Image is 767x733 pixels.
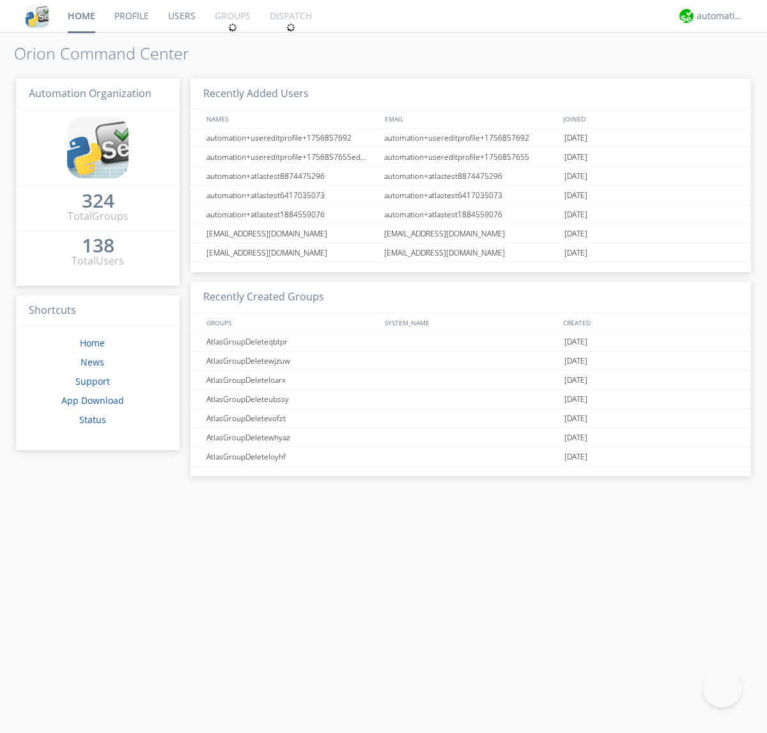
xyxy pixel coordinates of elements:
div: [EMAIL_ADDRESS][DOMAIN_NAME] [381,243,561,262]
div: automation+atlastest8874475296 [381,167,561,185]
div: automation+atlastest6417035073 [381,186,561,204]
div: AtlasGroupDeleteloarx [203,371,380,389]
a: [EMAIL_ADDRESS][DOMAIN_NAME][EMAIL_ADDRESS][DOMAIN_NAME][DATE] [190,243,751,263]
span: [DATE] [564,128,587,148]
div: automation+atlastest6417035073 [203,186,380,204]
a: Status [79,413,106,426]
a: 324 [82,194,114,209]
img: cddb5a64eb264b2086981ab96f4c1ba7 [67,117,128,178]
a: automation+atlastest6417035073automation+atlastest6417035073[DATE] [190,186,751,205]
div: automation+atlas [697,10,745,22]
div: automation+usereditprofile+1756857655 [381,148,561,166]
iframe: Toggle Customer Support [703,669,741,707]
div: GROUPS [203,313,378,332]
span: [DATE] [564,428,587,447]
img: d2d01cd9b4174d08988066c6d424eccd [679,9,693,23]
a: Home [80,337,105,349]
div: AtlasGroupDeletewjzuw [203,351,380,370]
div: Total Users [72,254,124,268]
span: Automation Organization [29,86,151,100]
img: spin.svg [228,23,237,32]
div: Total Groups [68,209,128,224]
a: 138 [82,239,114,254]
div: automation+atlastest8874475296 [203,167,380,185]
div: [EMAIL_ADDRESS][DOMAIN_NAME] [203,243,380,262]
div: CREATED [560,313,739,332]
a: AtlasGroupDeleteubssy[DATE] [190,390,751,409]
h3: Recently Created Groups [190,282,751,313]
a: AtlasGroupDeleteloyhf[DATE] [190,447,751,467]
div: AtlasGroupDeletevofzt [203,409,380,428]
a: AtlasGroupDeleteqbtpr[DATE] [190,332,751,351]
div: JOINED [560,109,739,128]
div: automation+atlastest1884559076 [381,205,561,224]
div: [EMAIL_ADDRESS][DOMAIN_NAME] [381,224,561,243]
div: NAMES [203,109,378,128]
span: [DATE] [564,224,587,243]
a: automation+atlastest1884559076automation+atlastest1884559076[DATE] [190,205,751,224]
span: [DATE] [564,351,587,371]
a: [EMAIL_ADDRESS][DOMAIN_NAME][EMAIL_ADDRESS][DOMAIN_NAME][DATE] [190,224,751,243]
a: AtlasGroupDeletewhyaz[DATE] [190,428,751,447]
a: News [81,356,104,368]
span: [DATE] [564,371,587,390]
h3: Shortcuts [16,295,180,327]
span: [DATE] [564,186,587,205]
h3: Recently Added Users [190,79,751,110]
a: automation+usereditprofile+1756857692automation+usereditprofile+1756857692[DATE] [190,128,751,148]
span: [DATE] [564,205,587,224]
img: cddb5a64eb264b2086981ab96f4c1ba7 [26,4,49,27]
div: AtlasGroupDeleteubssy [203,390,380,408]
a: automation+usereditprofile+1756857655editedautomation+usereditprofile+1756857655automation+usered... [190,148,751,167]
div: automation+atlastest1884559076 [203,205,380,224]
img: spin.svg [286,23,295,32]
a: App Download [61,394,124,406]
div: EMAIL [382,109,560,128]
div: automation+usereditprofile+1756857655editedautomation+usereditprofile+1756857655 [203,148,380,166]
span: [DATE] [564,447,587,467]
a: AtlasGroupDeletevofzt[DATE] [190,409,751,428]
div: AtlasGroupDeletewhyaz [203,428,380,447]
div: AtlasGroupDeleteqbtpr [203,332,380,351]
span: [DATE] [564,332,587,351]
a: AtlasGroupDeleteloarx[DATE] [190,371,751,390]
div: [EMAIL_ADDRESS][DOMAIN_NAME] [203,224,380,243]
span: [DATE] [564,390,587,409]
span: [DATE] [564,409,587,428]
div: 324 [82,194,114,207]
div: automation+usereditprofile+1756857692 [203,128,380,147]
div: automation+usereditprofile+1756857692 [381,128,561,147]
div: 138 [82,239,114,252]
span: [DATE] [564,167,587,186]
span: [DATE] [564,243,587,263]
div: AtlasGroupDeleteloyhf [203,447,380,466]
span: [DATE] [564,148,587,167]
a: AtlasGroupDeletewjzuw[DATE] [190,351,751,371]
div: SYSTEM_NAME [382,313,560,332]
a: Support [75,375,110,387]
a: automation+atlastest8874475296automation+atlastest8874475296[DATE] [190,167,751,186]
